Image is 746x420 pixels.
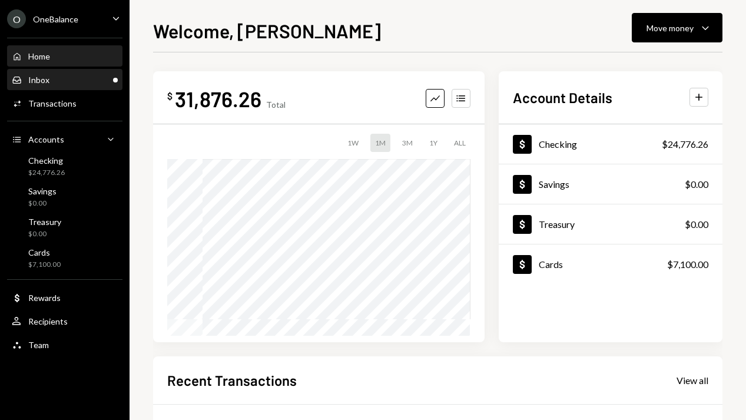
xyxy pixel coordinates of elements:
[28,199,57,209] div: $0.00
[28,316,68,326] div: Recipients
[28,217,61,227] div: Treasury
[7,287,122,308] a: Rewards
[28,98,77,108] div: Transactions
[677,373,708,386] a: View all
[7,128,122,150] a: Accounts
[646,22,694,34] div: Move money
[499,204,722,244] a: Treasury$0.00
[7,152,122,180] a: Checking$24,776.26
[685,177,708,191] div: $0.00
[28,75,49,85] div: Inbox
[167,371,297,390] h2: Recent Transactions
[539,259,563,270] div: Cards
[513,88,612,107] h2: Account Details
[425,134,442,152] div: 1Y
[7,69,122,90] a: Inbox
[343,134,363,152] div: 1W
[28,293,61,303] div: Rewards
[7,92,122,114] a: Transactions
[539,138,577,150] div: Checking
[667,257,708,272] div: $7,100.00
[370,134,390,152] div: 1M
[685,217,708,232] div: $0.00
[662,137,708,151] div: $24,776.26
[28,168,65,178] div: $24,776.26
[499,124,722,164] a: Checking$24,776.26
[28,156,65,166] div: Checking
[28,134,64,144] div: Accounts
[7,310,122,332] a: Recipients
[28,340,49,350] div: Team
[167,90,173,102] div: $
[677,375,708,386] div: View all
[28,51,50,61] div: Home
[449,134,470,152] div: ALL
[397,134,417,152] div: 3M
[7,9,26,28] div: O
[266,100,286,110] div: Total
[28,260,61,270] div: $7,100.00
[7,334,122,355] a: Team
[7,213,122,242] a: Treasury$0.00
[539,219,575,230] div: Treasury
[153,19,381,42] h1: Welcome, [PERSON_NAME]
[175,85,261,112] div: 31,876.26
[7,45,122,67] a: Home
[499,164,722,204] a: Savings$0.00
[28,186,57,196] div: Savings
[28,229,61,239] div: $0.00
[7,183,122,211] a: Savings$0.00
[33,14,78,24] div: OneBalance
[28,247,61,257] div: Cards
[499,244,722,284] a: Cards$7,100.00
[632,13,722,42] button: Move money
[539,178,569,190] div: Savings
[7,244,122,272] a: Cards$7,100.00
